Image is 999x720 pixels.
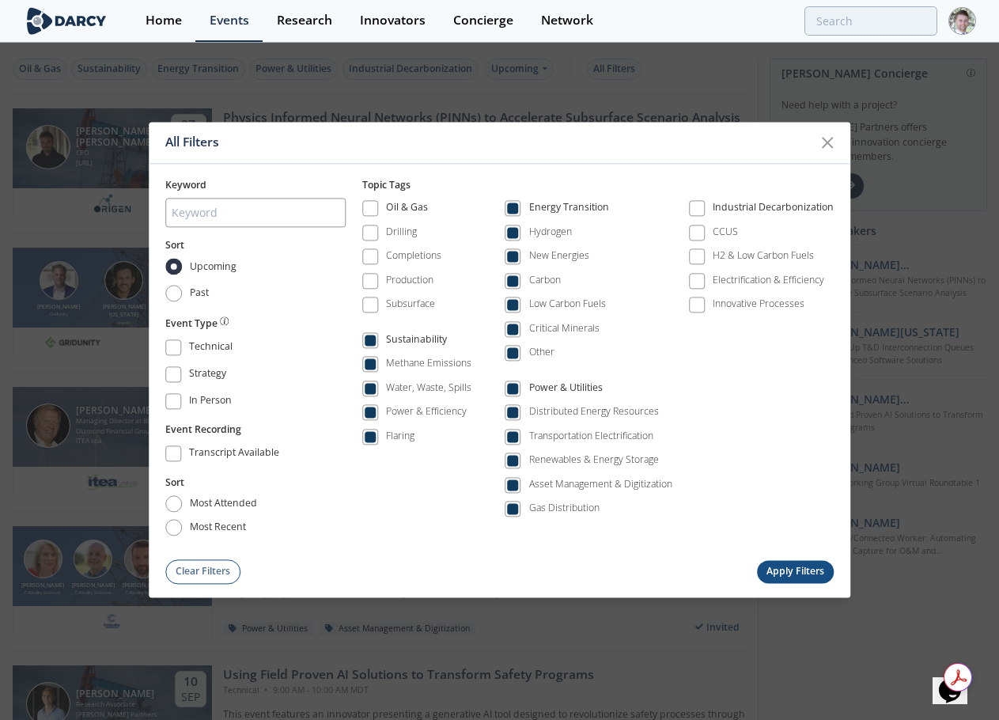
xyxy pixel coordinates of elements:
div: Flaring [386,429,414,443]
button: Sort [165,476,184,490]
div: Power & Utilities [529,381,603,400]
button: Apply Filters [757,560,834,583]
div: Drilling [386,225,417,239]
img: information.svg [220,316,229,325]
div: Water, Waste, Spills [386,381,471,395]
div: Electrification & Efficiency [713,273,824,287]
div: Energy Transition [529,201,609,220]
button: Event Type [165,316,229,331]
iframe: chat widget [933,657,983,704]
div: Asset Management & Digitization [529,477,672,491]
img: Profile [948,7,976,35]
input: most attended [165,496,182,513]
div: New Energies [529,249,589,263]
div: Renewables & Energy Storage [529,453,659,468]
button: Clear Filters [165,559,241,584]
div: Innovators [360,14,426,27]
img: logo-wide.svg [24,7,110,35]
span: Event Type [165,316,218,331]
div: Strategy [189,366,226,385]
span: Topic Tags [362,178,411,191]
span: Sort [165,476,184,489]
div: Transcript Available [189,446,279,465]
button: Event Recording [165,423,241,438]
span: Keyword [165,178,206,191]
input: Advanced Search [804,6,937,36]
span: Event Recording [165,423,241,437]
div: Network [541,14,593,27]
div: Completions [386,249,441,263]
div: Concierge [453,14,513,27]
div: Carbon [529,273,561,287]
div: Subsurface [386,297,435,312]
span: Past [190,286,209,300]
div: H2 & Low Carbon Fuels [713,249,814,263]
div: Methane Emissions [386,357,471,371]
div: Sustainability [386,332,447,351]
input: Upcoming [165,259,182,275]
span: most recent [190,521,246,535]
button: Sort [165,238,184,252]
div: Distributed Energy Resources [529,405,659,419]
div: Critical Minerals [529,321,600,335]
div: Transportation Electrification [529,429,653,443]
div: Hydrogen [529,225,572,239]
div: Low Carbon Fuels [529,297,606,312]
div: CCUS [713,225,738,239]
div: Home [146,14,182,27]
div: Production [386,273,433,287]
span: Upcoming [190,260,237,274]
div: Technical [189,339,233,358]
input: Keyword [165,198,346,227]
span: most attended [190,497,257,511]
div: Innovative Processes [713,297,804,312]
div: Events [210,14,249,27]
div: Power & Efficiency [386,405,467,419]
div: In Person [189,393,232,412]
div: Other [529,346,554,360]
div: Research [277,14,332,27]
input: Past [165,285,182,301]
div: Gas Distribution [529,502,600,516]
div: Oil & Gas [386,201,428,220]
div: Industrial Decarbonization [713,201,834,220]
div: All Filters [165,128,812,158]
input: most recent [165,519,182,536]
